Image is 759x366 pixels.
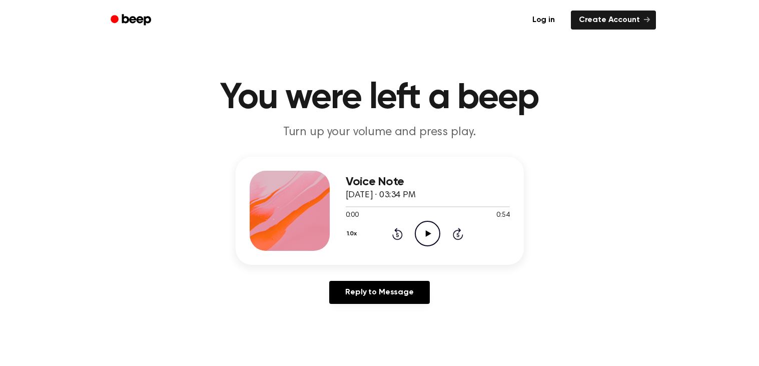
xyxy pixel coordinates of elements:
h1: You were left a beep [124,80,636,116]
a: Reply to Message [329,281,429,304]
a: Log in [522,9,565,32]
span: 0:00 [346,210,359,221]
a: Beep [104,11,160,30]
span: [DATE] · 03:34 PM [346,191,416,200]
button: 1.0x [346,225,361,242]
a: Create Account [571,11,656,30]
span: 0:54 [496,210,509,221]
p: Turn up your volume and press play. [188,124,572,141]
h3: Voice Note [346,175,510,189]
